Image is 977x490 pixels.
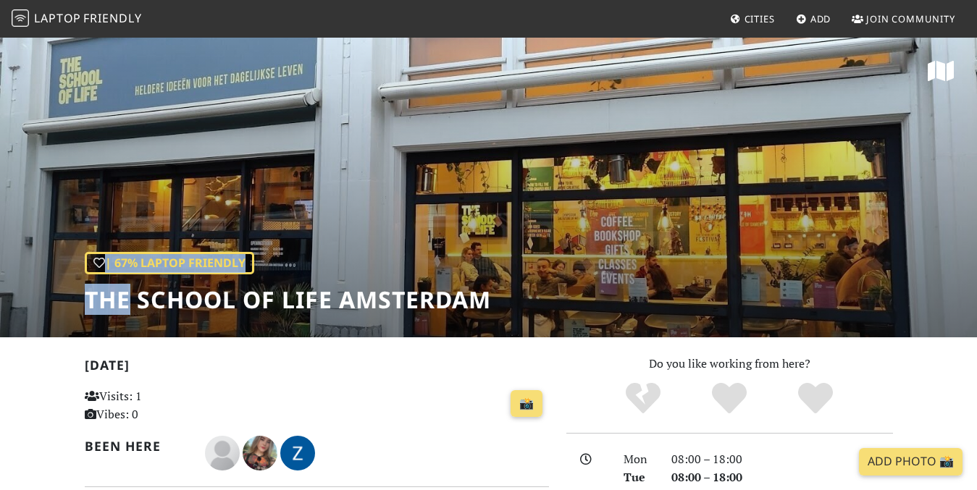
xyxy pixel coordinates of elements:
p: Do you like working from here? [566,355,893,373]
img: blank-535327c66bd565773addf3077783bbfce4b00ec00e9fd257753287c682c7fa38.png [205,436,240,470]
span: Kim Schilder [205,444,243,460]
a: Join Community [846,6,961,32]
div: | 67% Laptop Friendly [85,252,254,275]
span: Julia Schilder [243,444,280,460]
span: foodzoen [280,444,315,460]
a: Add Photo 📸 [859,448,963,476]
span: Friendly [83,10,141,26]
div: Mon [615,450,663,469]
span: Join Community [866,12,955,25]
div: Tue [615,468,663,487]
span: Laptop [34,10,81,26]
img: LaptopFriendly [12,9,29,27]
h2: Been here [85,439,188,454]
div: No [600,381,687,417]
div: Definitely! [772,381,858,417]
a: Add [790,6,837,32]
h1: The School of Life Amsterdam [85,286,491,313]
div: 08:00 – 18:00 [663,468,902,487]
h2: [DATE] [85,358,549,379]
span: Cities [745,12,775,25]
span: Add [810,12,831,25]
p: Visits: 1 Vibes: 0 [85,387,228,424]
div: 08:00 – 18:00 [663,450,902,469]
a: LaptopFriendly LaptopFriendly [12,7,142,32]
div: Yes [687,381,773,417]
a: 📸 [511,390,542,418]
img: 5063-zoe.jpg [280,436,315,470]
a: Cities [724,6,781,32]
img: 5667-julia.jpg [243,436,277,470]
